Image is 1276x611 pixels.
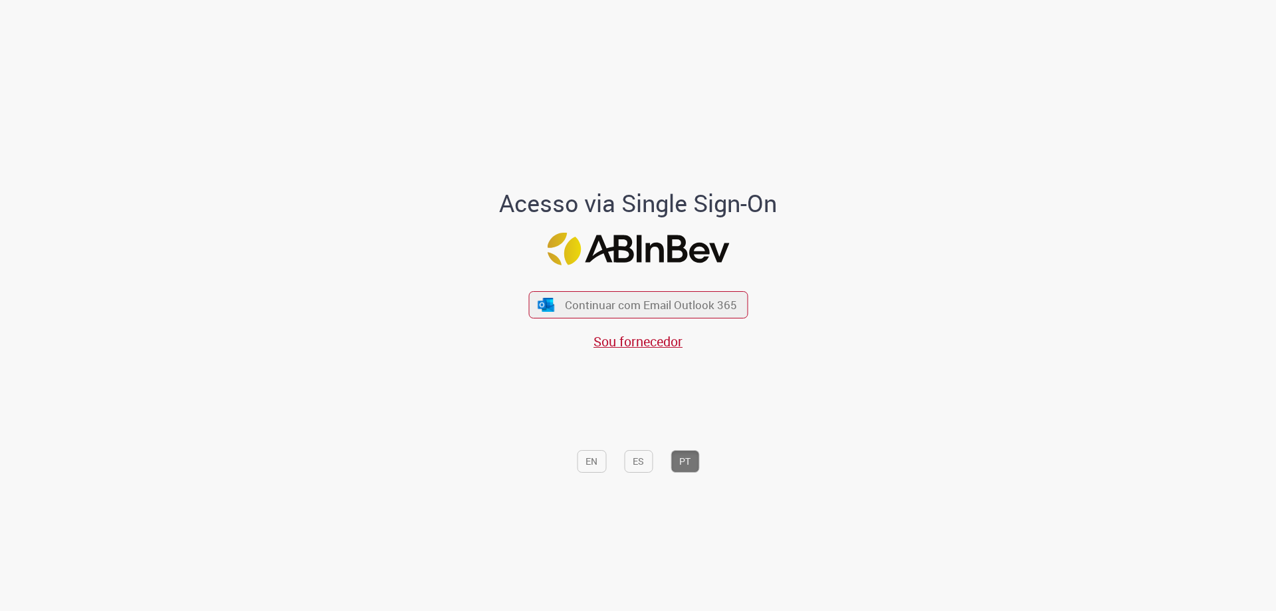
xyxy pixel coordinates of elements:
span: Continuar com Email Outlook 365 [565,297,737,312]
button: ícone Azure/Microsoft 360 Continuar com Email Outlook 365 [528,291,748,318]
button: PT [671,450,699,473]
button: ES [624,450,653,473]
img: ícone Azure/Microsoft 360 [537,298,556,312]
a: Sou fornecedor [593,332,683,350]
img: Logo ABInBev [547,233,729,265]
h1: Acesso via Single Sign-On [454,190,823,217]
button: EN [577,450,606,473]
